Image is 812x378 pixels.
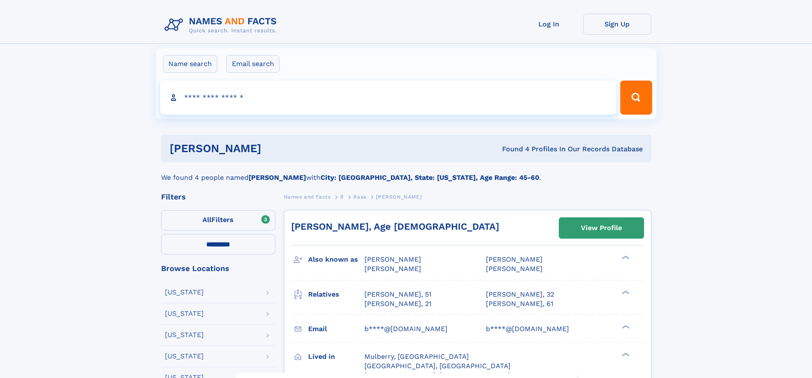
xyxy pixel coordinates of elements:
[161,265,275,272] div: Browse Locations
[321,173,539,182] b: City: [GEOGRAPHIC_DATA], State: [US_STATE], Age Range: 45-60
[160,81,617,115] input: search input
[170,143,382,154] h1: [PERSON_NAME]
[620,81,652,115] button: Search Button
[515,14,583,35] a: Log In
[308,322,364,336] h3: Email
[202,216,211,224] span: All
[161,14,284,37] img: Logo Names and Facts
[583,14,651,35] a: Sign Up
[486,290,554,299] a: [PERSON_NAME], 32
[308,252,364,267] h3: Also known as
[620,255,630,260] div: ❯
[165,332,204,338] div: [US_STATE]
[308,349,364,364] h3: Lived in
[165,353,204,360] div: [US_STATE]
[340,194,344,200] span: R
[161,210,275,231] label: Filters
[364,299,431,309] a: [PERSON_NAME], 21
[486,255,543,263] span: [PERSON_NAME]
[381,144,643,154] div: Found 4 Profiles In Our Records Database
[161,193,275,201] div: Filters
[559,218,644,238] a: View Profile
[364,290,431,299] a: [PERSON_NAME], 51
[161,162,651,183] div: We found 4 people named with .
[163,55,217,73] label: Name search
[165,310,204,317] div: [US_STATE]
[376,194,422,200] span: [PERSON_NAME]
[486,299,553,309] a: [PERSON_NAME], 61
[620,324,630,329] div: ❯
[291,221,499,232] a: [PERSON_NAME], Age [DEMOGRAPHIC_DATA]
[364,352,469,361] span: Mulberry, [GEOGRAPHIC_DATA]
[308,287,364,302] h3: Relatives
[284,191,331,202] a: Names and Facts
[364,255,421,263] span: [PERSON_NAME]
[486,265,543,273] span: [PERSON_NAME]
[620,352,630,357] div: ❯
[364,265,421,273] span: [PERSON_NAME]
[620,289,630,295] div: ❯
[249,173,306,182] b: [PERSON_NAME]
[226,55,280,73] label: Email search
[165,289,204,296] div: [US_STATE]
[340,191,344,202] a: R
[353,191,366,202] a: Rasa
[353,194,366,200] span: Rasa
[581,218,622,238] div: View Profile
[364,362,511,370] span: [GEOGRAPHIC_DATA], [GEOGRAPHIC_DATA]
